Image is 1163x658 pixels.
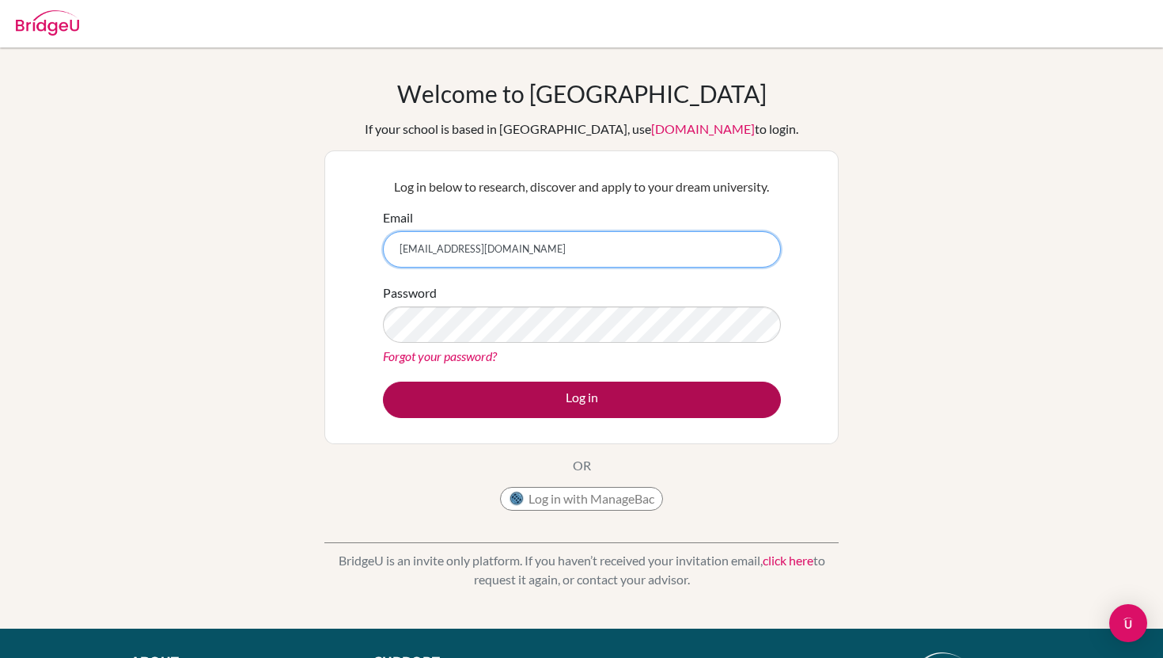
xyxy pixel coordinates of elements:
p: Log in below to research, discover and apply to your dream university. [383,177,781,196]
button: Log in [383,382,781,418]
p: BridgeU is an invite only platform. If you haven’t received your invitation email, to request it ... [324,551,839,589]
p: OR [573,456,591,475]
a: Forgot your password? [383,348,497,363]
img: Bridge-U [16,10,79,36]
label: Email [383,208,413,227]
div: If your school is based in [GEOGRAPHIC_DATA], use to login. [365,120,798,139]
button: Log in with ManageBac [500,487,663,511]
a: click here [763,553,813,568]
div: Open Intercom Messenger [1109,604,1147,642]
label: Password [383,283,437,302]
h1: Welcome to [GEOGRAPHIC_DATA] [397,79,767,108]
a: [DOMAIN_NAME] [651,121,755,136]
